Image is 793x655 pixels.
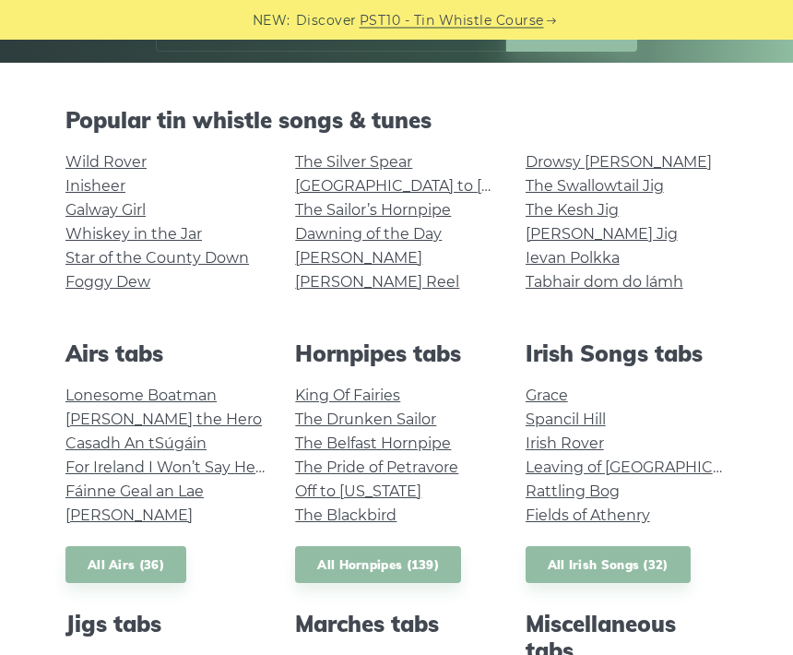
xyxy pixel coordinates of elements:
a: [PERSON_NAME] [295,250,422,268]
a: Casadh An tSúgáin [65,435,207,453]
a: Foggy Dew [65,274,150,292]
a: All Airs (36) [65,547,186,585]
a: Lonesome Boatman [65,387,217,405]
a: Fáinne Geal an Lae [65,483,204,501]
a: All Irish Songs (32) [526,547,691,585]
a: The Belfast Hornpipe [295,435,451,453]
a: [GEOGRAPHIC_DATA] to [GEOGRAPHIC_DATA] [295,178,635,196]
a: The Pride of Petravore [295,459,458,477]
a: Rattling Bog [526,483,620,501]
a: Galway Girl [65,202,146,220]
a: PST10 - Tin Whistle Course [360,10,544,31]
h2: Airs tabs [65,341,267,368]
a: King Of Fairies [295,387,400,405]
a: Off to [US_STATE] [295,483,421,501]
a: For Ireland I Won’t Say Her Name [65,459,310,477]
a: The Swallowtail Jig [526,178,664,196]
h2: Hornpipes tabs [295,341,497,368]
a: [PERSON_NAME] the Hero [65,411,262,429]
a: Inisheer [65,178,125,196]
span: Discover [296,10,357,31]
a: Leaving of [GEOGRAPHIC_DATA] [526,459,763,477]
a: The Sailor’s Hornpipe [295,202,451,220]
a: The Blackbird [295,507,396,525]
a: [PERSON_NAME] Reel [295,274,459,292]
a: Ievan Polkka [526,250,620,268]
a: Whiskey in the Jar [65,226,202,244]
a: Fields of Athenry [526,507,650,525]
a: Dawning of the Day [295,226,442,244]
h2: Popular tin whistle songs & tunes [65,108,728,135]
a: [PERSON_NAME] [65,507,193,525]
a: The Silver Spear [295,154,412,172]
a: Star of the County Down [65,250,249,268]
a: Drowsy [PERSON_NAME] [526,154,712,172]
a: Tabhair dom do lámh [526,274,683,292]
span: NEW: [253,10,290,31]
a: Irish Rover [526,435,604,453]
a: [PERSON_NAME] Jig [526,226,678,244]
h2: Marches tabs [295,612,497,638]
h2: Irish Songs tabs [526,341,728,368]
a: Grace [526,387,568,405]
a: The Drunken Sailor [295,411,436,429]
a: All Hornpipes (139) [295,547,461,585]
a: Spancil Hill [526,411,606,429]
a: Wild Rover [65,154,147,172]
h2: Jigs tabs [65,612,267,638]
a: The Kesh Jig [526,202,619,220]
